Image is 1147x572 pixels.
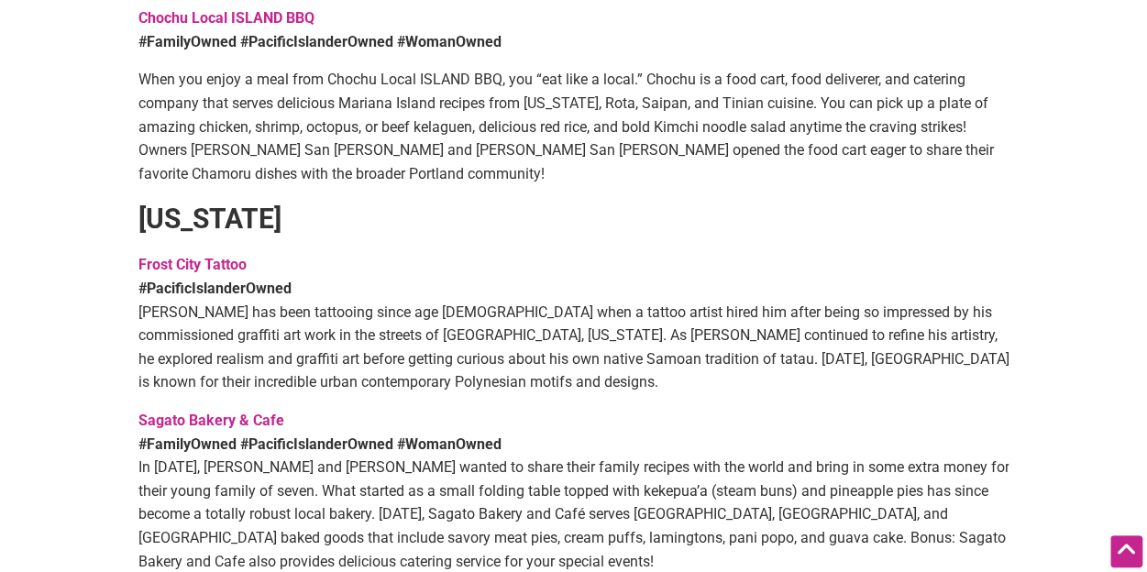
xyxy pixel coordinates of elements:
strong: [US_STATE] [138,203,281,235]
div: Scroll Back to Top [1110,535,1142,567]
a: Frost City Tattoo [138,256,246,273]
strong: #FamilyOwned #PacificIslanderOwned #WomanOwned [138,435,501,453]
strong: #PacificIslanderOwned [138,280,291,297]
a: Chochu Local ISLAND BBQ [138,9,314,27]
strong: #FamilyOwned #PacificIslanderOwned #WomanOwned [138,33,501,50]
a: Sagato Bakery & Cafe [138,412,283,429]
p: When you enjoy a meal from Chochu Local ISLAND BBQ, you “eat like a local.” Chochu is a food cart... [138,68,1009,185]
p: [PERSON_NAME] has been tattooing since age [DEMOGRAPHIC_DATA] when a tattoo artist hired him afte... [138,253,1009,394]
